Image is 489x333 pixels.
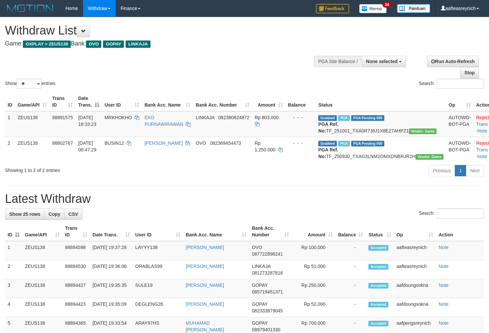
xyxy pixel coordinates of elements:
td: 1 [5,241,22,260]
span: Grabbed [318,115,337,121]
span: Copy 087722896241 to clipboard [252,251,283,257]
td: Rp 100,000 [292,241,336,260]
input: Search: [437,208,484,218]
td: 88894598 [62,241,90,260]
th: Status [316,92,446,111]
th: Amount: activate to sort column ascending [252,92,285,111]
a: CSV [64,208,82,220]
h4: Game: Bank: [5,41,319,47]
span: BUSIN12 [105,140,124,146]
div: Showing 1 to 2 of 2 entries [5,164,199,174]
th: Amount: activate to sort column ascending [292,222,336,241]
td: 3 [5,279,22,298]
th: ID: activate to sort column descending [5,222,22,241]
a: [PERSON_NAME] [186,245,224,250]
span: None selected [366,59,398,64]
select: Showentries [17,79,42,89]
td: ZEUS138 [22,241,62,260]
th: Balance [285,92,316,111]
td: SULE19 [133,279,183,298]
th: Op: activate to sort column ascending [446,92,474,111]
td: - [336,241,366,260]
span: Copy 085719451371 to clipboard [252,289,283,294]
div: - - - [288,140,313,146]
span: Accepted [368,264,388,270]
span: Copy 082333879045 to clipboard [252,308,283,313]
td: aafteasreynich [394,260,436,279]
label: Show entries [5,79,55,89]
span: Accepted [368,283,388,289]
span: Marked by aafsreyleap [338,141,350,146]
a: Run Auto-Refresh [427,56,479,67]
td: ZEUS138 [22,298,62,317]
th: Trans ID: activate to sort column ascending [62,222,90,241]
div: - - - [288,114,313,121]
th: Date Trans.: activate to sort column descending [75,92,102,111]
a: [PERSON_NAME] [186,283,224,288]
td: TF_250930_TXAG3LNM2OMXDNBRJR2H [316,137,446,162]
td: - [336,260,366,279]
th: Trans ID: activate to sort column ascending [49,92,75,111]
a: Note [477,128,487,133]
span: LINKAJA [126,41,150,48]
label: Search: [419,79,484,89]
span: OVO [252,245,262,250]
b: PGA Ref. No: [318,122,338,133]
th: Op: activate to sort column ascending [394,222,436,241]
td: Rp 51,000 [292,260,336,279]
span: LINKAJA [252,264,270,269]
a: Note [439,301,448,307]
td: AUTOWD-BOT-PGA [446,137,474,162]
th: ID [5,92,15,111]
span: Copy 081273287816 to clipboard [252,270,283,276]
td: Rp 250,000 [292,279,336,298]
a: MUHAMAD [PERSON_NAME] [186,320,224,332]
span: 34 [382,2,391,8]
td: ZEUS138 [22,260,62,279]
th: Bank Acc. Number: activate to sort column ascending [193,92,252,111]
td: ZEUS138 [15,111,49,137]
td: LAYYY138 [133,241,183,260]
span: Accepted [368,321,388,326]
td: Rp 52,000 [292,298,336,317]
td: [DATE] 19:35:09 [90,298,133,317]
a: Next [466,165,484,176]
a: [PERSON_NAME] [186,264,224,269]
span: MRKHOKHO [105,115,132,120]
td: DEGLENG26 [133,298,183,317]
span: [DATE] 00:47:29 [78,140,96,152]
span: Show 25 rows [9,211,40,217]
th: Status: activate to sort column ascending [366,222,394,241]
th: Date Trans.: activate to sort column ascending [90,222,133,241]
button: None selected [362,56,406,67]
h1: Withdraw List [5,24,319,37]
td: aafdoungsokna [394,298,436,317]
th: User ID: activate to sort column ascending [133,222,183,241]
span: OXPLAY > ZEUS138 [23,41,71,48]
span: Rp 1.250.000 [255,140,275,152]
td: aafteasreynich [394,241,436,260]
a: Previous [429,165,455,176]
a: Stop [460,67,479,78]
td: [DATE] 19:36:06 [90,260,133,279]
td: 2 [5,260,22,279]
span: 88891575 [52,115,73,120]
span: LINKAJA [196,115,214,120]
a: [PERSON_NAME] [145,140,183,146]
span: OVO [86,41,101,48]
span: Copy 08979401330 to clipboard [252,327,280,332]
span: GOPAY [103,41,124,48]
th: Action [436,222,484,241]
span: GOPAY [252,320,267,326]
span: [DATE] 18:33:23 [78,115,96,127]
td: ZEUS138 [15,137,49,162]
a: Note [439,264,448,269]
a: [PERSON_NAME] [186,301,224,307]
span: Accepted [368,245,388,251]
input: Search: [437,79,484,89]
img: Feedback.jpg [316,4,349,13]
span: Accepted [368,302,388,307]
td: 4 [5,298,22,317]
label: Search: [419,208,484,218]
span: Rp 803.000 [255,115,279,120]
